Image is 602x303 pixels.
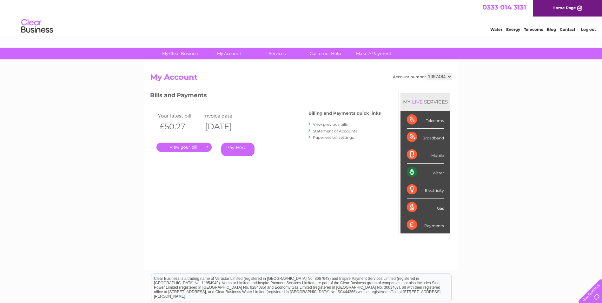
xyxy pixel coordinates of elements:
[151,3,451,31] div: Clear Business is a trading name of Verastar Limited (registered in [GEOGRAPHIC_DATA] No. 3667643...
[299,48,352,59] a: Customer Help
[407,164,444,181] div: Water
[490,27,502,32] a: Water
[400,93,450,111] div: MY SERVICES
[202,111,248,120] td: Invoice date
[407,181,444,199] div: Electricity
[150,73,452,85] h2: My Account
[155,48,207,59] a: My Clear Business
[156,143,212,152] a: .
[407,216,444,233] div: Payments
[524,27,543,32] a: Telecoms
[547,27,556,32] a: Blog
[407,199,444,216] div: Gas
[411,99,424,105] div: LIVE
[407,146,444,164] div: Mobile
[221,143,255,156] a: Pay Here
[156,120,202,133] th: £50.27
[156,111,202,120] td: Your latest bill
[313,129,357,133] a: Statement of Accounts
[21,17,53,36] img: logo.png
[393,73,452,80] div: Account number
[347,48,400,59] a: Make A Payment
[407,111,444,129] div: Telecoms
[313,122,348,127] a: View previous bills
[482,3,526,11] a: 0333 014 3131
[308,111,381,116] h4: Billing and Payments quick links
[560,27,575,32] a: Contact
[203,48,255,59] a: My Account
[581,27,596,32] a: Log out
[313,135,354,140] a: Paperless bill settings
[407,129,444,146] div: Broadband
[150,91,381,102] h3: Bills and Payments
[251,48,303,59] a: Services
[202,120,248,133] th: [DATE]
[506,27,520,32] a: Energy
